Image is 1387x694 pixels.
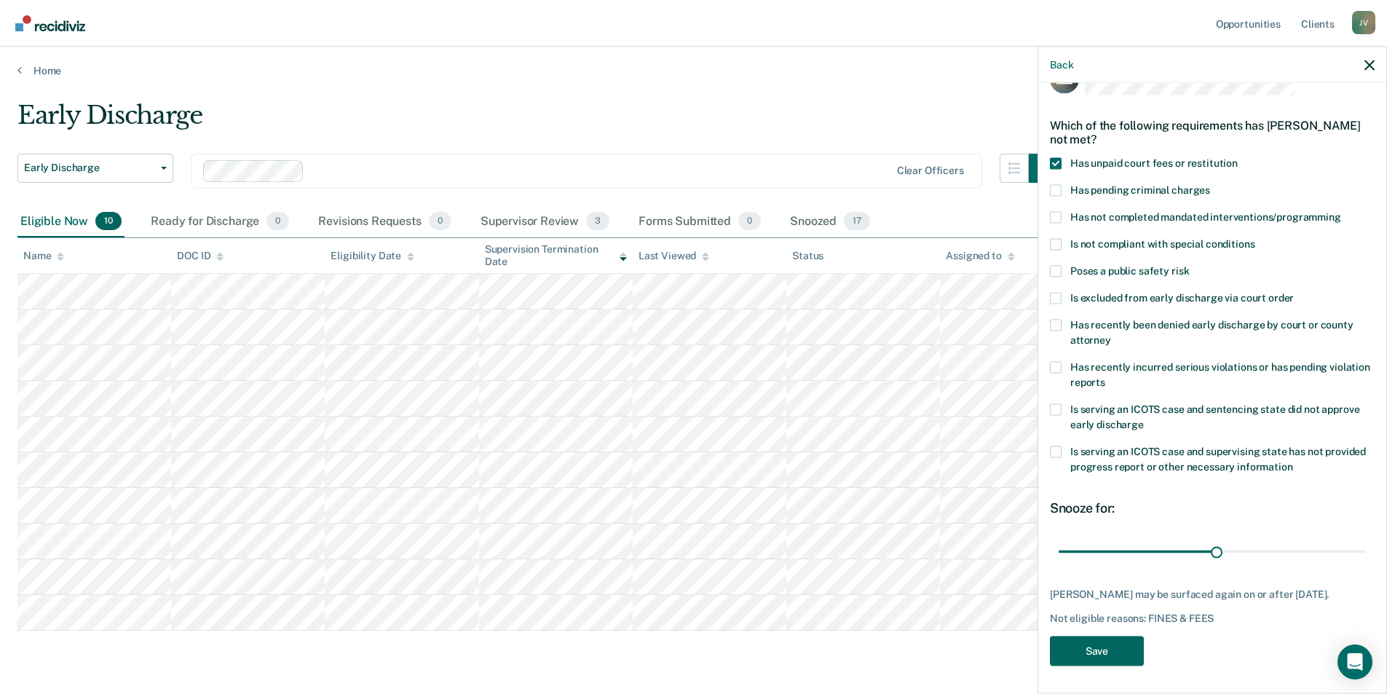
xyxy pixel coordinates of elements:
[15,15,85,31] img: Recidiviz
[1050,588,1375,600] div: [PERSON_NAME] may be surfaced again on or after [DATE].
[17,100,1058,142] div: Early Discharge
[636,206,764,238] div: Forms Submitted
[1050,58,1073,71] button: Back
[315,206,454,238] div: Revisions Requests
[1352,11,1375,34] button: Profile dropdown button
[1070,210,1341,222] span: Has not completed mandated interventions/programming
[478,206,613,238] div: Supervisor Review
[17,206,125,238] div: Eligible Now
[23,250,64,262] div: Name
[148,206,292,238] div: Ready for Discharge
[897,165,964,177] div: Clear officers
[1070,184,1210,195] span: Has pending criminal charges
[1050,106,1375,157] div: Which of the following requirements has [PERSON_NAME] not met?
[1070,360,1370,387] span: Has recently incurred serious violations or has pending violation reports
[586,212,609,231] span: 3
[485,243,627,268] div: Supervision Termination Date
[787,206,873,238] div: Snoozed
[1050,612,1375,625] div: Not eligible reasons: FINES & FEES
[429,212,451,231] span: 0
[1070,291,1294,303] span: Is excluded from early discharge via court order
[1050,636,1144,666] button: Save
[1070,237,1254,249] span: Is not compliant with special conditions
[738,212,761,231] span: 0
[946,250,1014,262] div: Assigned to
[17,64,1370,77] a: Home
[1352,11,1375,34] div: J V
[639,250,709,262] div: Last Viewed
[1070,264,1189,276] span: Poses a public safety risk
[1337,644,1372,679] div: Open Intercom Messenger
[792,250,823,262] div: Status
[1070,403,1359,430] span: Is serving an ICOTS case and sentencing state did not approve early discharge
[24,162,155,174] span: Early Discharge
[1070,445,1366,472] span: Is serving an ICOTS case and supervising state has not provided progress report or other necessar...
[177,250,224,262] div: DOC ID
[95,212,122,231] span: 10
[1070,318,1354,345] span: Has recently been denied early discharge by court or county attorney
[331,250,414,262] div: Eligibility Date
[1050,500,1375,516] div: Snooze for:
[844,212,870,231] span: 17
[266,212,289,231] span: 0
[1070,157,1238,168] span: Has unpaid court fees or restitution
